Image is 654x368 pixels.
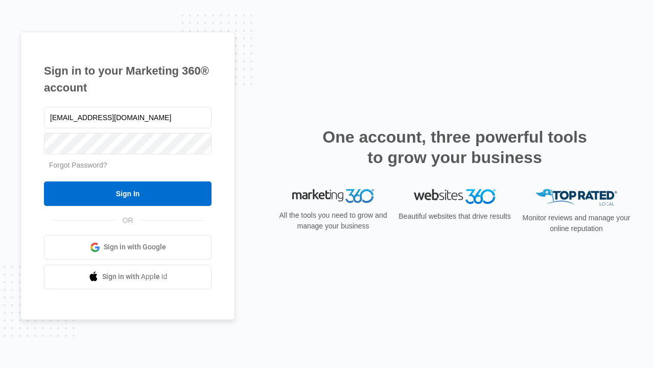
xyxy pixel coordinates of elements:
[102,271,168,282] span: Sign in with Apple Id
[535,189,617,206] img: Top Rated Local
[44,107,212,128] input: Email
[44,181,212,206] input: Sign In
[44,235,212,260] a: Sign in with Google
[276,210,390,232] p: All the tools you need to grow and manage your business
[292,189,374,203] img: Marketing 360
[49,161,107,169] a: Forgot Password?
[398,211,512,222] p: Beautiful websites that drive results
[44,265,212,289] a: Sign in with Apple Id
[319,127,590,168] h2: One account, three powerful tools to grow your business
[104,242,166,252] span: Sign in with Google
[44,62,212,96] h1: Sign in to your Marketing 360® account
[519,213,634,234] p: Monitor reviews and manage your online reputation
[115,215,141,226] span: OR
[414,189,496,204] img: Websites 360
